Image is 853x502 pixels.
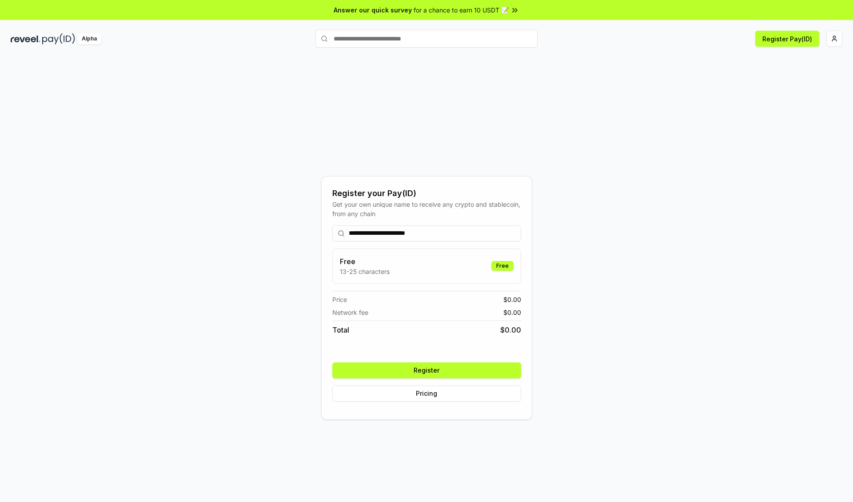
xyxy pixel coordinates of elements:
[332,200,521,218] div: Get your own unique name to receive any crypto and stablecoin, from any chain
[332,308,368,317] span: Network fee
[11,33,40,44] img: reveel_dark
[332,362,521,378] button: Register
[332,295,347,304] span: Price
[755,31,819,47] button: Register Pay(ID)
[503,295,521,304] span: $ 0.00
[42,33,75,44] img: pay_id
[332,386,521,402] button: Pricing
[491,261,514,271] div: Free
[503,308,521,317] span: $ 0.00
[334,5,412,15] span: Answer our quick survey
[340,267,390,276] p: 13-25 characters
[500,325,521,335] span: $ 0.00
[332,325,349,335] span: Total
[340,256,390,267] h3: Free
[414,5,509,15] span: for a chance to earn 10 USDT 📝
[77,33,102,44] div: Alpha
[332,187,521,200] div: Register your Pay(ID)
